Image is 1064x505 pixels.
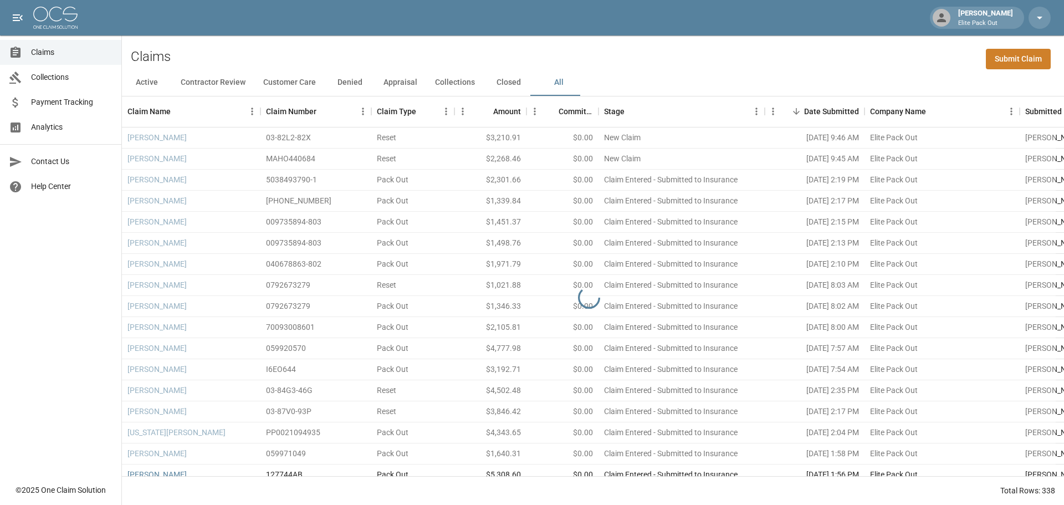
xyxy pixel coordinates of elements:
[122,69,172,96] button: Active
[438,103,454,120] button: Menu
[16,484,106,496] div: © 2025 One Claim Solution
[31,181,112,192] span: Help Center
[31,47,112,58] span: Claims
[478,104,493,119] button: Sort
[493,96,521,127] div: Amount
[765,465,864,486] div: [DATE] 1:56 PM
[926,104,942,119] button: Sort
[325,69,375,96] button: Denied
[254,69,325,96] button: Customer Care
[172,69,254,96] button: Contractor Review
[526,465,598,486] div: $0.00
[131,49,171,65] h2: Claims
[31,72,112,83] span: Collections
[765,96,864,127] div: Date Submitted
[316,104,332,119] button: Sort
[7,7,29,29] button: open drawer
[122,96,260,127] div: Claim Name
[31,121,112,133] span: Analytics
[454,96,526,127] div: Amount
[604,96,625,127] div: Stage
[559,96,593,127] div: Committed Amount
[355,103,371,120] button: Menu
[1003,103,1020,120] button: Menu
[266,96,316,127] div: Claim Number
[484,69,534,96] button: Closed
[416,104,432,119] button: Sort
[426,69,484,96] button: Collections
[534,69,584,96] button: All
[33,7,78,29] img: ocs-logo-white-transparent.png
[127,96,171,127] div: Claim Name
[864,96,1020,127] div: Company Name
[31,156,112,167] span: Contact Us
[526,96,598,127] div: Committed Amount
[625,104,640,119] button: Sort
[804,96,859,127] div: Date Submitted
[604,469,738,480] div: Claim Entered - Submitted to Insurance
[454,103,471,120] button: Menu
[598,96,765,127] div: Stage
[244,103,260,120] button: Menu
[789,104,804,119] button: Sort
[526,103,543,120] button: Menu
[266,469,303,480] div: 127744AB
[765,103,781,120] button: Menu
[748,103,765,120] button: Menu
[986,49,1051,69] a: Submit Claim
[375,69,426,96] button: Appraisal
[260,96,371,127] div: Claim Number
[454,465,526,486] div: $5,308.60
[31,96,112,108] span: Payment Tracking
[958,19,1013,28] p: Elite Pack Out
[122,69,1064,96] div: dynamic tabs
[954,8,1017,28] div: [PERSON_NAME]
[870,96,926,127] div: Company Name
[377,469,408,480] div: Pack Out
[870,469,918,480] div: Elite Pack Out
[543,104,559,119] button: Sort
[371,96,454,127] div: Claim Type
[377,96,416,127] div: Claim Type
[127,469,187,480] a: [PERSON_NAME]
[171,104,186,119] button: Sort
[1000,485,1055,496] div: Total Rows: 338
